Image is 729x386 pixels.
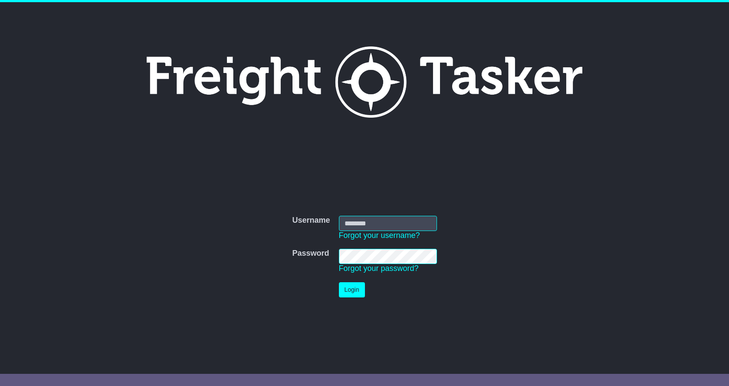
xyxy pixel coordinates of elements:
button: Login [339,282,365,297]
label: Password [292,249,329,258]
label: Username [292,216,330,225]
a: Forgot your username? [339,231,420,240]
img: FREIGHT TASKER PTY LTD [147,46,582,118]
a: Forgot your password? [339,264,419,273]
